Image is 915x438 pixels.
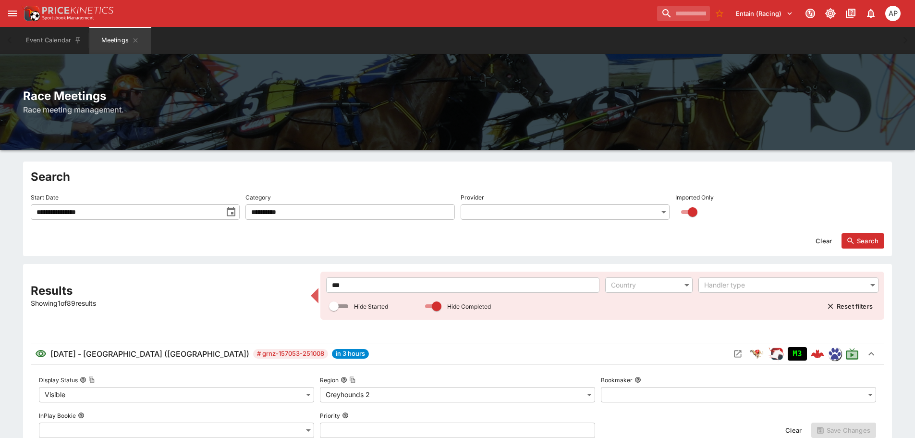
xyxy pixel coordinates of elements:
[749,346,765,362] div: greyhound_racing
[842,5,859,22] button: Documentation
[712,6,727,21] button: No Bookmarks
[802,5,819,22] button: Connected to PK
[320,376,339,384] p: Region
[89,27,151,54] button: Meetings
[31,169,884,184] h2: Search
[349,376,356,383] button: Copy To Clipboard
[730,346,745,362] button: Open Meeting
[31,298,305,308] p: Showing 1 of 89 results
[50,348,249,360] h6: [DATE] - [GEOGRAPHIC_DATA] ([GEOGRAPHIC_DATA])
[749,346,765,362] img: greyhound_racing.png
[80,376,86,383] button: Display StatusCopy To Clipboard
[320,412,340,420] p: Priority
[634,376,641,383] button: Bookmaker
[78,412,85,419] button: InPlay Bookie
[769,346,784,362] div: ParallelRacing Handler
[769,346,784,362] img: racing.png
[657,6,710,21] input: search
[31,193,59,201] p: Start Date
[39,387,314,402] div: Visible
[885,6,901,21] div: Allan Pollitt
[862,5,879,22] button: Notifications
[320,387,595,402] div: Greyhounds 2
[23,104,892,115] h6: Race meeting management.
[788,347,807,361] div: Imported to Jetbet as UNCONFIRMED
[829,348,841,360] img: grnz.png
[35,348,47,360] svg: Visible
[4,5,21,22] button: open drawer
[811,347,824,361] img: logo-cerberus--red.svg
[42,7,113,14] img: PriceKinetics
[354,302,388,311] p: Hide Started
[222,203,240,221] button: toggle date time picker
[611,280,677,290] div: Country
[704,280,863,290] div: Handler type
[810,233,838,249] button: Clear
[42,16,94,20] img: Sportsbook Management
[828,347,842,361] div: grnz
[780,423,807,438] button: Clear
[39,412,76,420] p: InPlay Bookie
[245,193,271,201] p: Category
[845,347,859,361] svg: Live
[253,349,328,359] span: # grnz-157053-251008
[23,88,892,103] h2: Race Meetings
[601,376,633,384] p: Bookmaker
[20,27,87,54] button: Event Calendar
[842,233,884,249] button: Search
[332,349,369,359] span: in 3 hours
[21,4,40,23] img: PriceKinetics Logo
[882,3,903,24] button: Allan Pollitt
[39,376,78,384] p: Display Status
[342,412,349,419] button: Priority
[341,376,347,383] button: RegionCopy To Clipboard
[88,376,95,383] button: Copy To Clipboard
[730,6,799,21] button: Select Tenant
[821,299,878,314] button: Reset filters
[461,193,484,201] p: Provider
[447,302,491,311] p: Hide Completed
[675,193,714,201] p: Imported Only
[31,283,305,298] h2: Results
[822,5,839,22] button: Toggle light/dark mode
